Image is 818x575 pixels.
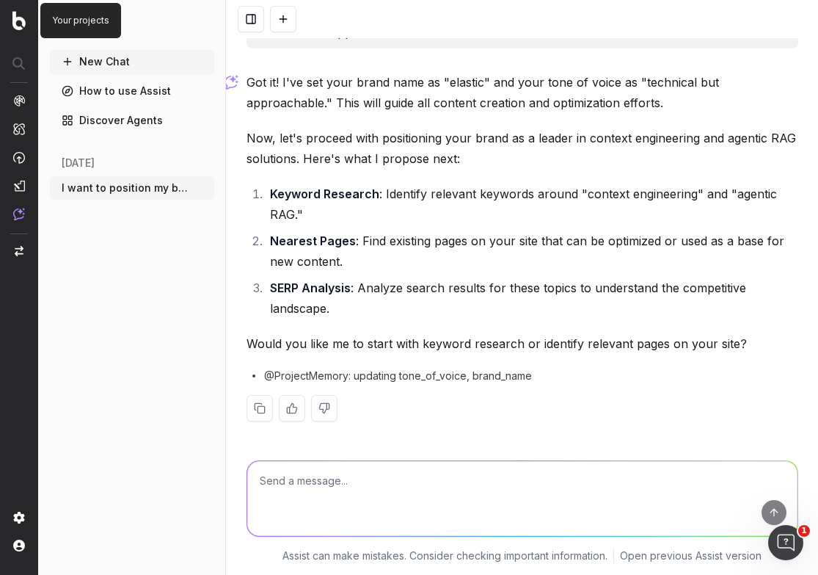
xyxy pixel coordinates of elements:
a: How to use Assist [50,79,214,103]
strong: Keyword Research [270,187,379,201]
p: Assist can make mistakes. Consider checking important information. [282,549,607,563]
p: Now, let's proceed with positioning your brand as a leader in context engineering and agentic RAG... [247,128,798,169]
strong: SERP Analysis [270,281,351,295]
img: Setting [13,512,25,524]
li: : Identify relevant keywords around "context engineering" and "agentic RAG." [266,184,798,225]
strong: Nearest Pages [270,234,356,248]
img: My account [13,540,25,552]
img: Studio [13,180,25,192]
span: [DATE] [62,156,95,170]
button: New Chat [50,50,214,73]
button: Assist [56,12,208,32]
img: Botify logo [12,11,26,30]
a: Discover Agents [50,109,214,132]
a: Open previous Assist version [620,549,762,563]
p: Got it! I've set your brand name as "elastic" and your tone of voice as "technical but approachab... [247,72,798,113]
img: Activation [13,151,25,164]
span: I want to position my brand as a leader [62,181,191,195]
li: : Analyze search results for these topics to understand the competitive landscape. [266,278,798,319]
img: Botify assist logo [224,75,238,90]
img: Switch project [15,246,23,256]
img: Intelligence [13,123,25,135]
img: Analytics [13,95,25,106]
li: : Find existing pages on your site that can be optimized or used as a base for new content. [266,231,798,272]
p: Your projects [52,15,109,26]
img: Assist [13,208,25,220]
span: @ProjectMemory: updating tone_of_voice, brand_name [264,369,532,383]
iframe: Intercom live chat [768,525,803,560]
button: I want to position my brand as a leader [50,176,214,200]
span: 1 [798,525,810,537]
p: Would you like me to start with keyword research or identify relevant pages on your site? [247,333,798,354]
